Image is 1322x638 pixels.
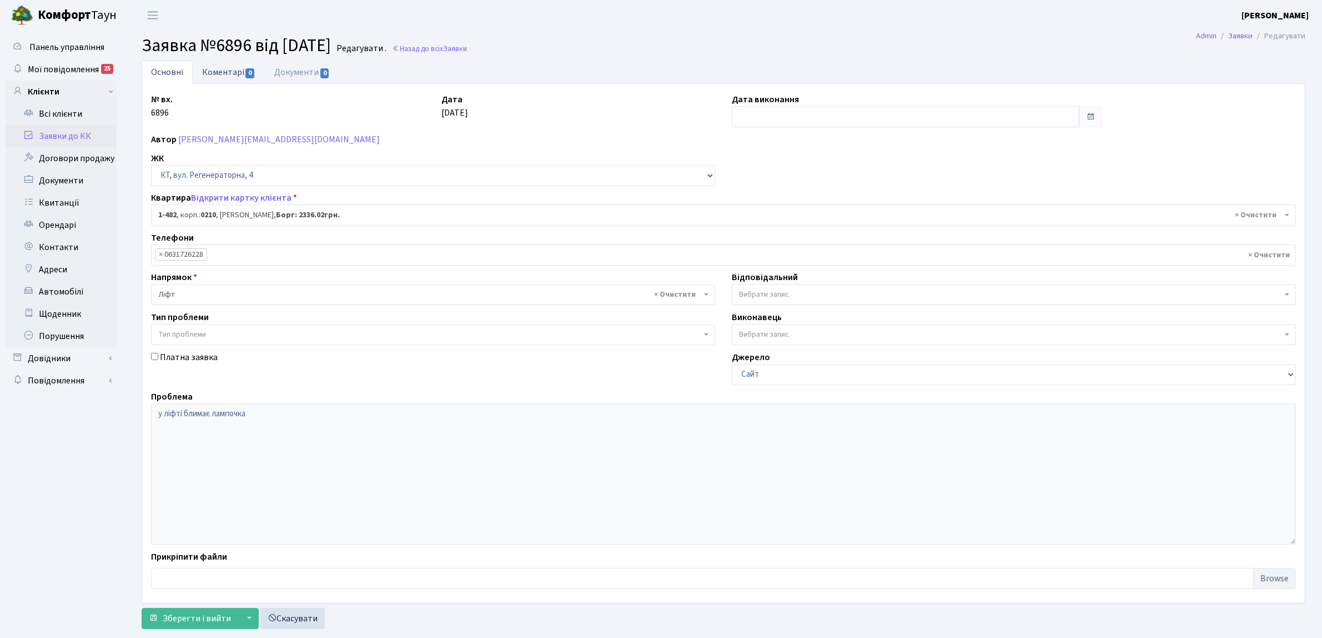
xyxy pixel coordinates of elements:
div: 6896 [143,93,433,127]
label: Дата [441,93,463,106]
button: Зберегти і вийти [142,608,238,629]
a: Договори продажу [6,147,117,170]
a: Мої повідомлення25 [6,58,117,81]
button: Переключити навігацію [139,6,167,24]
li: 0631726228 [155,248,207,261]
b: 0210 [200,210,216,221]
b: Комфорт [38,6,91,24]
label: Тип проблеми [151,311,209,324]
a: Контакти [6,236,117,258]
span: Видалити всі елементи [1235,210,1276,221]
a: Заявки [1228,30,1253,42]
a: Квитанції [6,192,117,214]
a: [PERSON_NAME] [1241,9,1309,22]
span: <b>1-482</b>, корп.: <b>0210</b>, Михайленко Костянтин Вікторович, <b>Борг: 2336.02грн.</b> [151,205,1296,226]
a: Заявки до КК [6,125,117,147]
div: [DATE] [433,93,723,127]
a: Назад до всіхЗаявки [392,43,467,54]
small: Редагувати . [334,43,386,54]
label: Напрямок [151,271,197,284]
b: 1-482 [158,210,177,221]
span: Зберегти і вийти [163,612,231,625]
a: Порушення [6,325,117,347]
label: ЖК [151,152,164,165]
a: Клієнти [6,81,117,103]
label: Джерело [732,351,770,364]
span: Заявка №6896 від [DATE] [142,33,331,58]
label: Телефони [151,231,194,245]
span: 0 [245,68,254,78]
span: Вибрати запис [739,329,789,340]
span: × [159,249,163,260]
label: Виконавець [732,311,782,324]
li: Редагувати [1253,30,1305,42]
a: Документи [6,170,117,192]
span: Видалити всі елементи [654,289,696,300]
a: Довідники [6,347,117,370]
span: Заявки [443,43,467,54]
label: Автор [151,133,177,146]
label: Відповідальний [732,271,798,284]
label: Платна заявка [160,351,218,364]
label: Прикріпити файли [151,550,227,564]
label: Квартира [151,191,297,205]
span: 0 [320,68,329,78]
nav: breadcrumb [1179,24,1322,48]
span: Ліфт [151,284,715,305]
a: Документи [265,61,339,84]
div: 25 [101,64,113,74]
a: Панель управління [6,36,117,58]
a: Основні [142,61,193,84]
span: Тип проблеми [158,329,206,340]
a: Автомобілі [6,281,117,303]
a: Адреси [6,258,117,281]
label: № вх. [151,93,173,106]
a: Орендарі [6,214,117,236]
img: logo.png [11,4,33,27]
span: Мої повідомлення [28,63,99,76]
label: Проблема [151,390,193,403]
span: Панель управління [29,41,104,53]
textarea: у ліфті блимає лампочка [151,403,1296,545]
a: Відкрити картку клієнта [191,192,291,204]
a: [PERSON_NAME][EMAIL_ADDRESS][DOMAIN_NAME] [178,133,380,146]
a: Повідомлення [6,370,117,392]
span: Видалити всі елементи [1248,250,1290,261]
span: Ліфт [158,289,701,300]
a: Admin [1196,30,1217,42]
b: Борг: 2336.02грн. [276,210,340,221]
a: Скасувати [260,608,325,629]
span: Вибрати запис [739,289,789,300]
a: Щоденник [6,303,117,325]
a: Коментарі [193,61,265,83]
span: Таун [38,6,117,25]
a: Всі клієнти [6,103,117,125]
span: <b>1-482</b>, корп.: <b>0210</b>, Михайленко Костянтин Вікторович, <b>Борг: 2336.02грн.</b> [158,210,1282,221]
label: Дата виконання [732,93,799,106]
